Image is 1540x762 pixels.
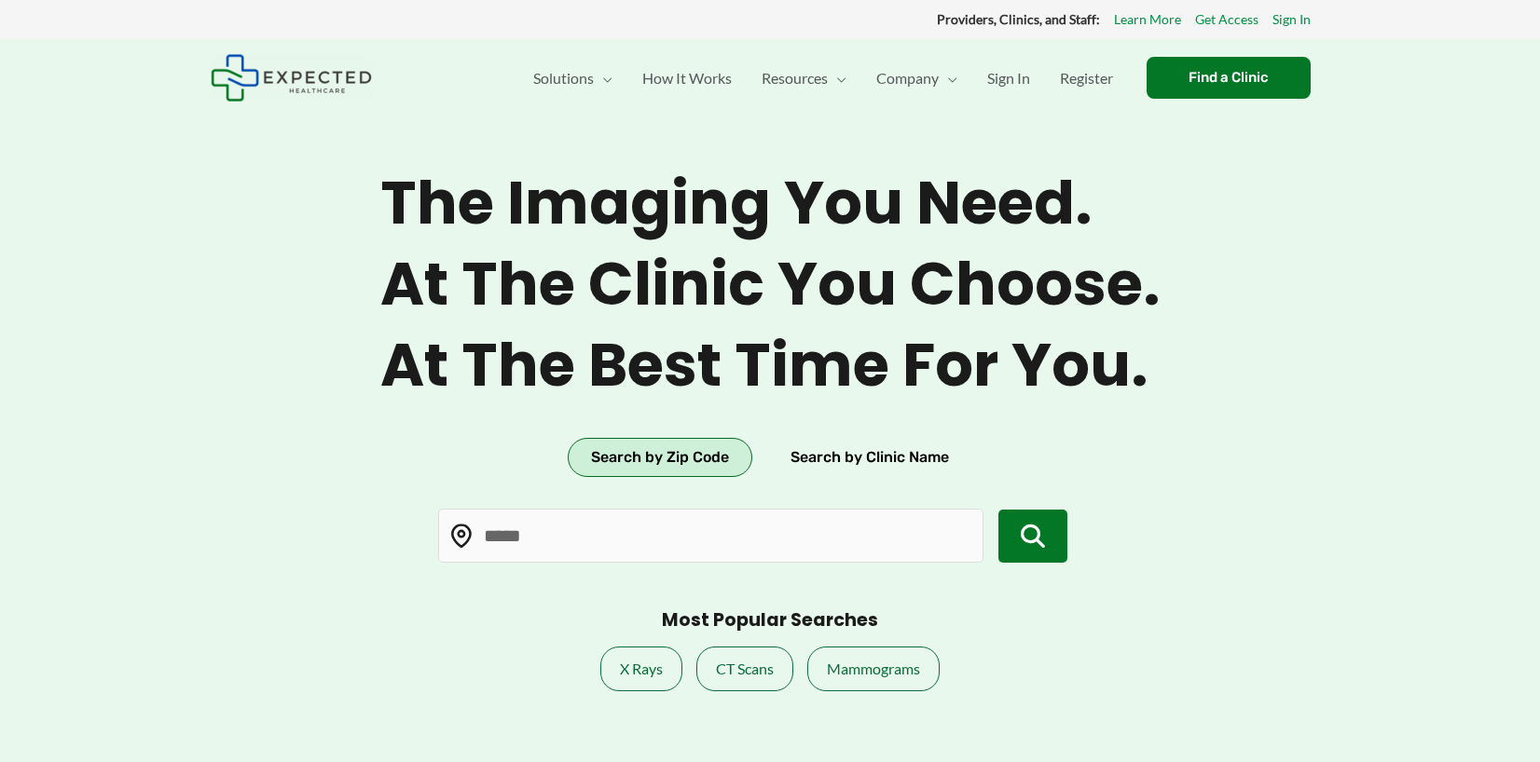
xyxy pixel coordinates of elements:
[807,646,940,691] a: Mammograms
[1272,7,1311,32] a: Sign In
[449,524,474,549] img: Location pin
[380,168,1161,239] span: The imaging you need.
[828,46,846,111] span: Menu Toggle
[662,609,878,633] h3: Most Popular Searches
[696,646,793,691] a: CT Scans
[1045,46,1128,111] a: Register
[972,46,1045,111] a: Sign In
[627,46,747,111] a: How It Works
[642,46,732,111] span: How It Works
[876,46,939,111] span: Company
[1114,7,1181,32] a: Learn More
[1060,46,1113,111] span: Register
[939,46,957,111] span: Menu Toggle
[937,11,1100,27] strong: Providers, Clinics, and Staff:
[380,249,1161,320] span: At the clinic you choose.
[211,54,372,102] img: Expected Healthcare Logo - side, dark font, small
[747,46,861,111] a: ResourcesMenu Toggle
[987,46,1030,111] span: Sign In
[518,46,627,111] a: SolutionsMenu Toggle
[861,46,972,111] a: CompanyMenu Toggle
[1195,7,1258,32] a: Get Access
[767,438,972,477] button: Search by Clinic Name
[600,646,682,691] a: X Rays
[1147,57,1311,99] a: Find a Clinic
[518,46,1128,111] nav: Primary Site Navigation
[380,330,1161,401] span: At the best time for you.
[594,46,612,111] span: Menu Toggle
[533,46,594,111] span: Solutions
[568,438,752,477] button: Search by Zip Code
[762,46,828,111] span: Resources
